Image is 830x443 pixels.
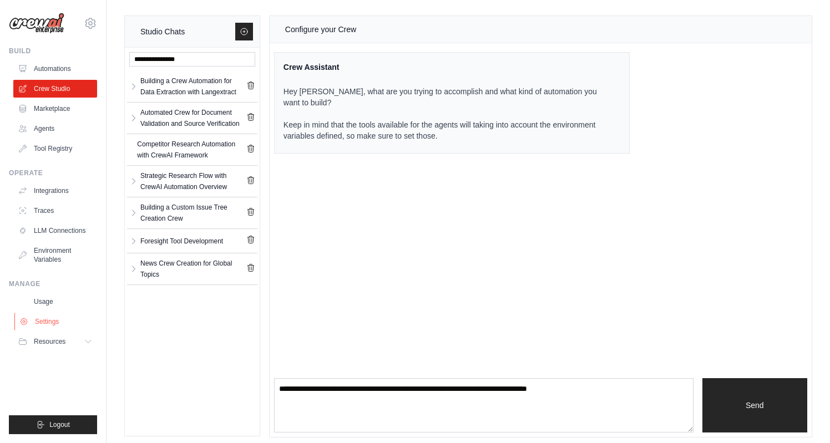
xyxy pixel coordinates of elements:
div: Configure your Crew [285,23,356,36]
a: Marketplace [13,100,97,118]
button: Logout [9,415,97,434]
div: News Crew Creation for Global Topics [140,258,246,280]
span: Resources [34,337,65,346]
div: Studio Chats [140,25,185,38]
a: Crew Studio [13,80,97,98]
a: Agents [13,120,97,138]
a: Foresight Tool Development [138,233,246,248]
a: Strategic Research Flow with CrewAI Automation Overview [138,170,246,192]
div: Competitor Research Automation with CrewAI Framework [137,139,246,161]
a: Building a Custom Issue Tree Creation Crew [138,202,246,224]
div: Building a Custom Issue Tree Creation Crew [140,202,246,224]
div: Strategic Research Flow with CrewAI Automation Overview [140,170,246,192]
a: Environment Variables [13,242,97,268]
a: Integrations [13,182,97,200]
div: Crew Assistant [284,62,607,73]
a: Building a Crew Automation for Data Extraction with Langextract [138,75,246,98]
button: Resources [13,333,97,350]
a: Automations [13,60,97,78]
div: Manage [9,279,97,288]
a: LLM Connections [13,222,97,240]
div: Foresight Tool Development [140,236,223,247]
img: Logo [9,13,64,34]
a: News Crew Creation for Global Topics [138,258,246,280]
div: Build [9,47,97,55]
a: Usage [13,293,97,310]
a: Traces [13,202,97,220]
a: Settings [14,313,98,330]
p: Hey [PERSON_NAME], what are you trying to accomplish and what kind of automation you want to buil... [284,86,607,141]
button: Send [702,378,807,432]
div: Automated Crew for Document Validation and Source Verification [140,107,246,129]
a: Competitor Research Automation with CrewAI Framework [135,139,246,161]
span: Logout [49,420,70,429]
a: Tool Registry [13,140,97,157]
a: Automated Crew for Document Validation and Source Verification [138,107,246,129]
div: Building a Crew Automation for Data Extraction with Langextract [140,75,246,98]
div: Operate [9,169,97,177]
